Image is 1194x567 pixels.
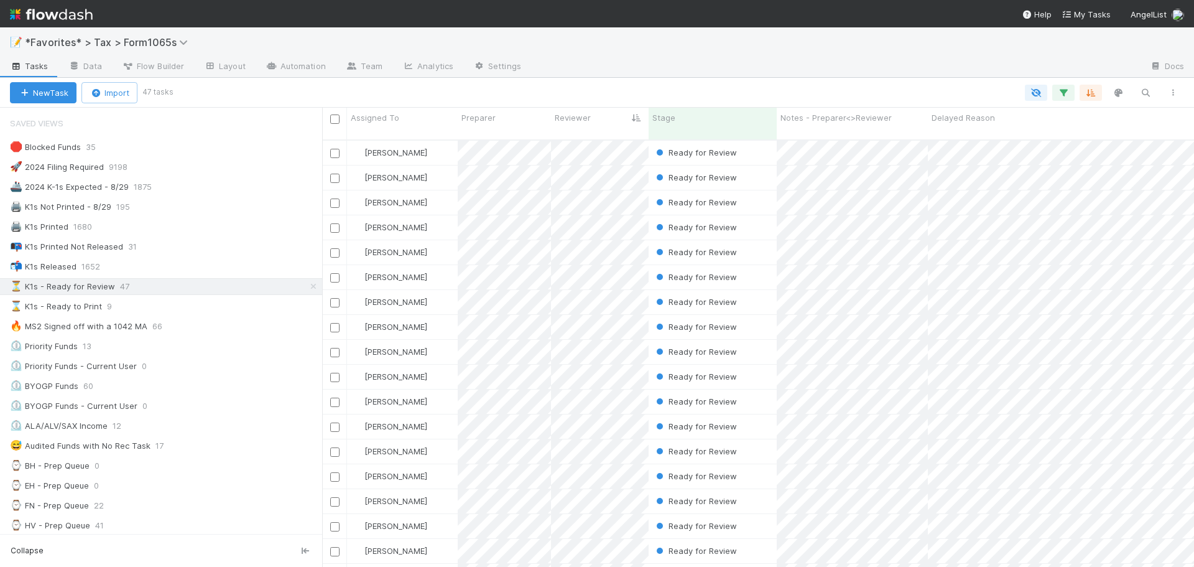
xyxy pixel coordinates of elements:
div: Blocked Funds [10,139,81,155]
span: 1875 [134,179,164,195]
div: Ready for Review [654,445,737,457]
span: Stage [652,111,675,124]
a: Flow Builder [112,57,194,77]
span: 41 [95,518,116,533]
span: Ready for Review [654,272,737,282]
div: Priority Funds [10,339,78,354]
div: K1s Released [10,259,76,274]
input: Toggle Row Selected [330,547,340,556]
span: 13 [83,339,104,354]
div: K1s - Ready for Review [10,279,115,294]
div: Ready for Review [654,470,737,482]
div: Help [1022,8,1052,21]
div: ALA/ALV/SAX Income [10,418,108,434]
div: Ready for Review [654,395,737,408]
span: Ready for Review [654,148,737,157]
div: [PERSON_NAME] [352,146,427,159]
div: Priority Funds - Current User [10,358,137,374]
span: [PERSON_NAME] [364,396,427,406]
input: Toggle Row Selected [330,472,340,482]
span: 12 [113,418,134,434]
span: [PERSON_NAME] [364,197,427,207]
div: [PERSON_NAME] [352,321,427,333]
span: Assigned To [351,111,399,124]
input: Toggle Row Selected [330,497,340,507]
input: Toggle Row Selected [330,248,340,258]
div: Ready for Review [654,345,737,358]
span: 📬 [10,261,22,271]
img: avatar_66854b90-094e-431f-b713-6ac88429a2b8.png [353,546,363,556]
span: 195 [116,199,142,215]
span: ⏲️ [10,340,22,351]
span: Ready for Review [654,421,737,431]
input: Toggle Row Selected [330,223,340,233]
img: avatar_711f55b7-5a46-40da-996f-bc93b6b86381.png [353,172,363,182]
img: avatar_66854b90-094e-431f-b713-6ac88429a2b8.png [353,297,363,307]
div: Ready for Review [654,321,737,333]
div: Ready for Review [654,296,737,308]
div: [PERSON_NAME] [352,196,427,209]
span: 66 [152,319,175,334]
span: ⌚ [10,500,22,510]
span: 31 [128,239,149,255]
a: Automation [256,57,336,77]
span: Ready for Review [654,372,737,382]
input: Toggle Row Selected [330,348,340,357]
img: avatar_66854b90-094e-431f-b713-6ac88429a2b8.png [353,347,363,357]
span: 0 [142,398,160,414]
span: Collapse [11,545,44,556]
div: Ready for Review [654,370,737,383]
span: Delayed Reason [932,111,995,124]
img: avatar_711f55b7-5a46-40da-996f-bc93b6b86381.png [353,148,363,157]
div: Ready for Review [654,246,737,258]
span: 9 [107,299,124,314]
div: [PERSON_NAME] [352,495,427,507]
div: BYOGP Funds - Current User [10,398,137,414]
span: Flow Builder [122,60,184,72]
span: [PERSON_NAME] [364,446,427,456]
span: Ready for Review [654,297,737,307]
input: Toggle Row Selected [330,398,340,407]
span: Ready for Review [654,197,737,207]
img: avatar_66854b90-094e-431f-b713-6ac88429a2b8.png [353,496,363,506]
div: [PERSON_NAME] [352,345,427,358]
span: [PERSON_NAME] [364,297,427,307]
span: Ready for Review [654,546,737,556]
div: EH - Prep Queue [10,478,89,494]
img: avatar_e41e7ae5-e7d9-4d8d-9f56-31b0d7a2f4fd.png [353,222,363,232]
span: 47 [120,279,142,294]
div: Ready for Review [654,171,737,184]
img: avatar_66854b90-094e-431f-b713-6ac88429a2b8.png [353,372,363,382]
span: ⏲️ [10,360,22,371]
a: Analytics [392,57,463,77]
input: Toggle Row Selected [330,423,340,432]
span: [PERSON_NAME] [364,421,427,431]
span: [PERSON_NAME] [364,546,427,556]
span: My Tasks [1062,9,1111,19]
a: Team [336,57,392,77]
button: NewTask [10,82,76,103]
span: ⏳ [10,281,22,291]
div: 2024 Filing Required [10,159,104,175]
span: Ready for Review [654,396,737,406]
div: [PERSON_NAME] [352,271,427,283]
div: [PERSON_NAME] [352,296,427,308]
span: [PERSON_NAME] [364,521,427,531]
span: 🚀 [10,161,22,172]
img: avatar_66854b90-094e-431f-b713-6ac88429a2b8.png [353,247,363,257]
span: ⏲️ [10,380,22,391]
input: Toggle Row Selected [330,448,340,457]
span: Preparer [461,111,496,124]
span: ⏲️ [10,400,22,411]
img: avatar_711f55b7-5a46-40da-996f-bc93b6b86381.png [353,322,363,332]
div: K1s - Ready to Print [10,299,102,314]
img: avatar_e41e7ae5-e7d9-4d8d-9f56-31b0d7a2f4fd.png [353,471,363,481]
span: Reviewer [555,111,591,124]
input: Toggle Row Selected [330,323,340,332]
img: avatar_711f55b7-5a46-40da-996f-bc93b6b86381.png [353,421,363,431]
div: [PERSON_NAME] [352,445,427,457]
img: avatar_66854b90-094e-431f-b713-6ac88429a2b8.png [353,446,363,456]
span: [PERSON_NAME] [364,247,427,257]
span: AngelList [1131,9,1167,19]
img: avatar_37569647-1c78-4889-accf-88c08d42a236.png [1172,9,1184,21]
